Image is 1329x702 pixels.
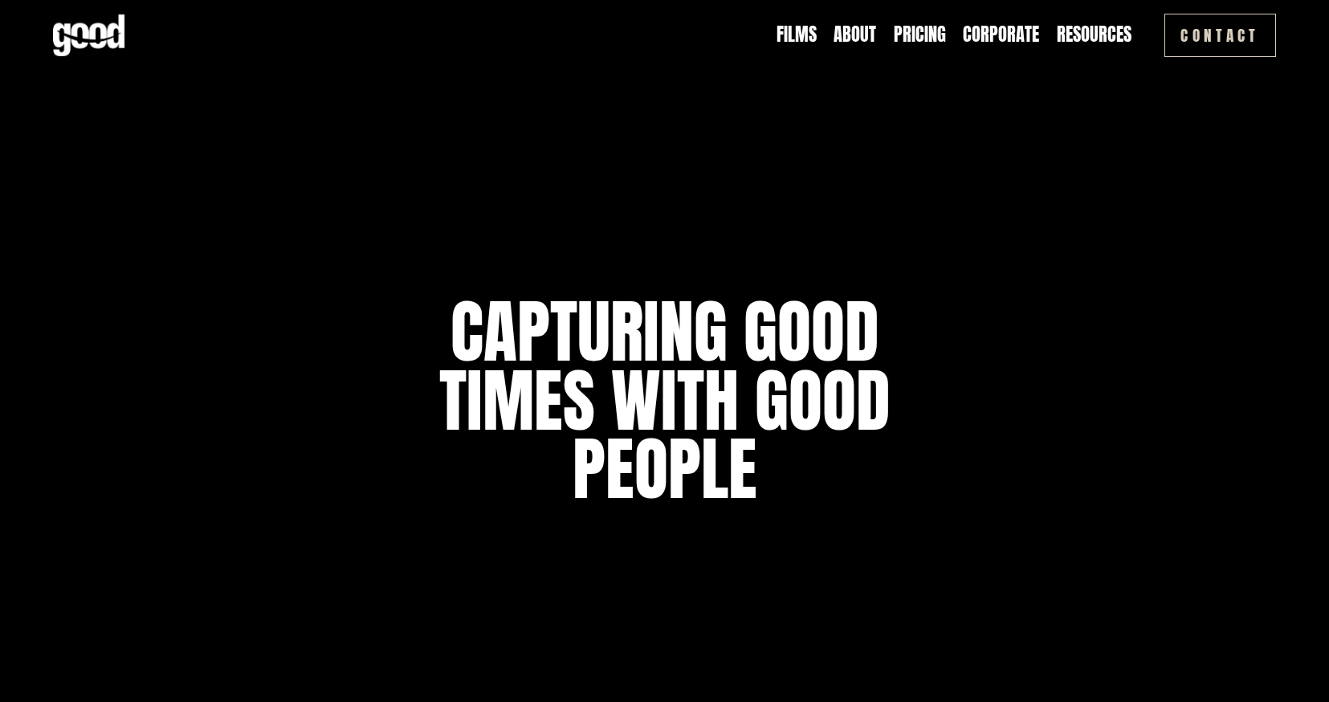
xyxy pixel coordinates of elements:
h1: capturing good times with good people [384,297,946,503]
a: About [834,22,876,47]
img: Good Feeling Films [53,14,124,56]
a: Contact [1164,14,1276,57]
span: Resources [1057,24,1131,46]
a: Corporate [963,22,1039,47]
a: Pricing [894,22,946,47]
a: folder dropdown [1057,22,1131,47]
a: Films [777,22,817,47]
